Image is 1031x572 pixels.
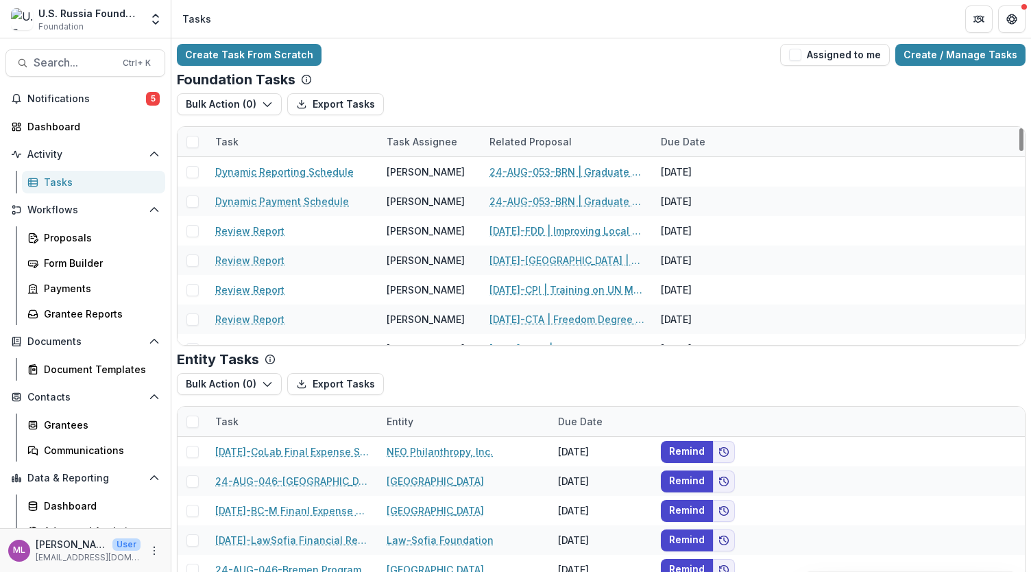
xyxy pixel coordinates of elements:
button: Notifications5 [5,88,165,110]
button: Add to friends [713,500,735,522]
button: Open Contacts [5,386,165,408]
div: Entity [378,407,550,436]
a: [DATE]-NHC | Russian Lawyers against Lawfare, Impunity, and for Strengthening of the Rule of Law [489,342,644,356]
button: Remind [661,500,713,522]
button: Bulk Action (0) [177,373,282,395]
div: Form Builder [44,256,154,270]
span: Documents [27,336,143,348]
p: Foundation Tasks [177,71,295,88]
div: [PERSON_NAME] [387,312,465,326]
div: Tasks [44,175,154,189]
a: Tasks [22,171,165,193]
div: Due Date [550,407,653,436]
a: [DATE]-LawSofia Financial Report - List of Expenses #2 (Grantee Form) [215,533,370,547]
div: [PERSON_NAME] [387,165,465,179]
div: [PERSON_NAME] [387,194,465,208]
a: [DATE]-BC-M Finanl Expense Summary [215,503,370,518]
div: Related Proposal [481,127,653,156]
a: Dashboard [5,115,165,138]
div: Task [207,407,378,436]
span: Foundation [38,21,84,33]
div: [DATE] [653,157,755,187]
button: Assigned to me [780,44,890,66]
button: Open Activity [5,143,165,165]
div: [DATE] [653,187,755,216]
div: Task Assignee [378,127,481,156]
div: [DATE] [653,305,755,334]
div: Task [207,127,378,156]
div: [DATE] [653,334,755,364]
button: Bulk Action (0) [177,93,282,115]
a: Communications [22,439,165,462]
button: Search... [5,49,165,77]
div: Due Date [653,127,755,156]
a: Create Task From Scratch [177,44,322,66]
div: Task Assignee [378,134,465,149]
a: Review Report [215,342,284,356]
button: Open Documents [5,331,165,353]
div: [DATE] [550,466,653,496]
a: Create / Manage Tasks [895,44,1026,66]
div: [PERSON_NAME] [387,253,465,267]
a: 24-AUG-053-BRN | Graduate Research Cooperation Project 2.0 [489,165,644,179]
a: 24-AUG-053-BRN | Graduate Research Cooperation Project 2.0 [489,194,644,208]
a: Dashboard [22,494,165,517]
a: Advanced Analytics [22,520,165,543]
button: Add to friends [713,441,735,463]
p: [EMAIL_ADDRESS][DOMAIN_NAME] [36,551,141,564]
div: Entity [378,414,422,429]
a: NEO Philanthropy, Inc. [387,444,493,459]
button: Open entity switcher [146,5,165,33]
button: Get Help [998,5,1026,33]
div: Document Templates [44,362,154,377]
div: U.S. Russia Foundation [38,6,141,21]
button: Open Workflows [5,199,165,221]
div: Due Date [550,414,611,429]
button: Export Tasks [287,93,384,115]
a: Review Report [215,283,284,297]
a: Grantees [22,414,165,436]
div: [DATE] [653,216,755,246]
a: Proposals [22,226,165,249]
a: [DATE]-CTA | Freedom Degree Online Matching System [489,312,644,326]
div: Grantee Reports [44,307,154,321]
div: Dashboard [44,499,154,513]
span: Contacts [27,392,143,403]
span: Notifications [27,93,146,105]
div: Proposals [44,230,154,245]
button: Add to friends [713,470,735,492]
a: [GEOGRAPHIC_DATA] [387,474,484,488]
span: 5 [146,92,160,106]
a: Review Report [215,312,284,326]
span: Workflows [27,204,143,216]
a: Law-Sofia Foundation [387,533,494,547]
button: Open Data & Reporting [5,467,165,489]
div: Grantees [44,418,154,432]
a: Dynamic Payment Schedule [215,194,349,208]
a: Dynamic Reporting Schedule [215,165,354,179]
a: [GEOGRAPHIC_DATA] [387,503,484,518]
div: [DATE] [653,275,755,305]
a: Review Report [215,253,284,267]
div: [DATE] [550,496,653,525]
div: Task [207,414,247,429]
div: Payments [44,281,154,296]
button: Add to friends [713,529,735,551]
a: [DATE]-[GEOGRAPHIC_DATA] | Fostering the Next Generation of Russia-focused Professionals [489,253,644,267]
div: [DATE] [653,246,755,275]
span: Activity [27,149,143,160]
div: Advanced Analytics [44,524,154,538]
a: Review Report [215,224,284,238]
span: Data & Reporting [27,473,143,484]
div: [DATE] [550,525,653,555]
div: [PERSON_NAME] [387,342,465,356]
button: Remind [661,470,713,492]
button: Export Tasks [287,373,384,395]
div: Related Proposal [481,134,580,149]
a: [DATE]-CPI | Training on UN Mechanisms and publication of a Hands-On Guide on the defense of lawy... [489,283,644,297]
div: [PERSON_NAME] [387,224,465,238]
